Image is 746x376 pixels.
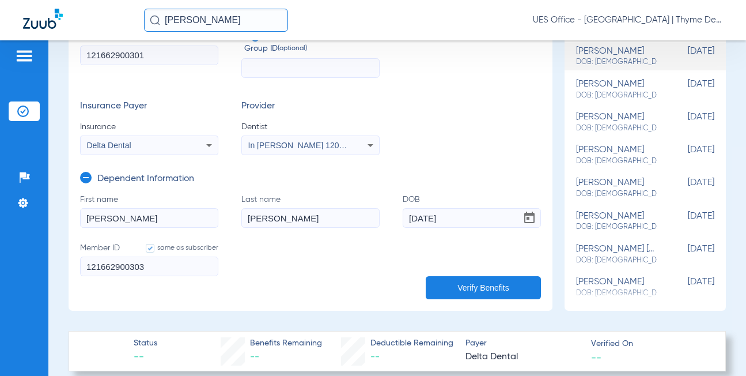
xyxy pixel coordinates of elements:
img: Zuub Logo [23,9,63,29]
span: UES Office - [GEOGRAPHIC_DATA] | Thyme Dental Care [533,14,723,26]
span: [DATE] [657,145,714,166]
label: Last name [241,194,380,228]
input: DOBOpen calendar [403,208,541,228]
span: DOB: [DEMOGRAPHIC_DATA] [576,123,657,134]
h3: Provider [241,101,380,112]
h3: Dependent Information [97,174,194,185]
span: Verified On [591,338,707,350]
span: -- [250,352,259,362]
div: [PERSON_NAME] [576,79,657,100]
span: [DATE] [657,112,714,133]
span: Insurance [80,121,218,133]
span: In [PERSON_NAME] 1205114618 [248,141,370,150]
button: Open calendar [518,206,541,230]
input: Member IDsame as subscriber [80,257,218,276]
span: DOB: [DEMOGRAPHIC_DATA] [576,57,657,67]
div: [PERSON_NAME] [576,46,657,67]
span: DOB: [DEMOGRAPHIC_DATA] [576,222,657,232]
span: Delta Dental [465,350,581,364]
span: [DATE] [657,211,714,232]
div: [PERSON_NAME] [PERSON_NAME] [576,244,657,265]
div: [PERSON_NAME] [576,178,657,199]
span: Payer [465,337,581,349]
span: DOB: [DEMOGRAPHIC_DATA] [576,255,657,266]
input: Search for patients [144,9,288,32]
span: -- [370,352,380,362]
span: Benefits Remaining [250,337,322,349]
span: [DATE] [657,244,714,265]
div: [PERSON_NAME] [576,112,657,133]
small: (optional) [278,43,307,55]
span: [DATE] [657,46,714,67]
span: -- [134,350,157,364]
span: Deductible Remaining [370,337,453,349]
span: Status [134,337,157,349]
button: Verify Benefits [426,276,541,299]
span: Dentist [241,121,380,133]
span: [DATE] [657,277,714,298]
label: same as subscriber [134,242,218,254]
span: DOB: [DEMOGRAPHIC_DATA] [576,91,657,101]
span: -- [591,351,601,363]
div: [PERSON_NAME] [576,211,657,232]
h3: Insurance Payer [80,101,218,112]
label: First name [80,194,218,228]
label: DOB [403,194,541,228]
div: [PERSON_NAME] [576,277,657,298]
img: Search Icon [150,15,160,25]
span: Group ID [244,43,380,55]
span: [DATE] [657,178,714,199]
span: Delta Dental [87,141,131,150]
span: DOB: [DEMOGRAPHIC_DATA] [576,156,657,167]
label: Member ID [80,242,218,276]
label: Member ID [80,31,218,78]
input: First name [80,208,218,228]
input: Last name [241,208,380,228]
div: [PERSON_NAME] [576,145,657,166]
input: Member ID [80,46,218,65]
img: hamburger-icon [15,49,33,63]
span: [DATE] [657,79,714,100]
span: DOB: [DEMOGRAPHIC_DATA] [576,189,657,200]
